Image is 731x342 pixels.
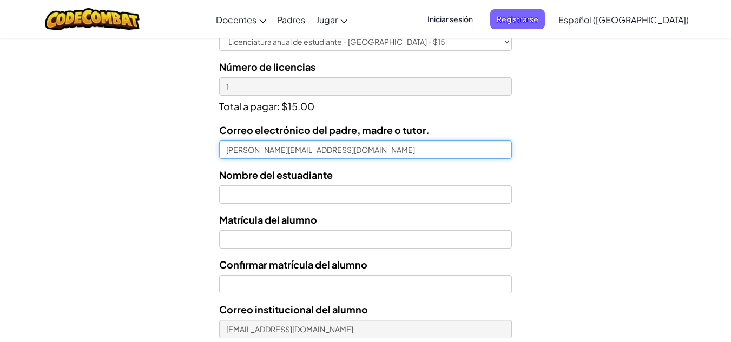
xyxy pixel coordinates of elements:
font: Matrícula del alumno [219,213,317,226]
font: Número de licencias [219,61,315,73]
font: Registrarse [497,14,538,24]
button: Registrarse [490,9,545,29]
a: Español ([GEOGRAPHIC_DATA]) [553,5,694,34]
font: Nombre del estuadiante [219,169,333,181]
font: Correo electrónico del padre, madre o tutor. [219,124,430,136]
font: Correo institucional del alumno [219,303,368,316]
font: Jugar [316,14,338,25]
font: Confirmar matrícula del alumno [219,258,367,271]
a: Jugar [311,5,353,34]
button: Iniciar sesión [421,9,479,29]
a: Docentes [210,5,272,34]
font: Español ([GEOGRAPHIC_DATA]) [558,14,689,25]
font: Padres [277,14,305,25]
a: Padres [272,5,311,34]
font: Docentes [216,14,256,25]
font: Iniciar sesión [427,14,473,24]
font: Total a pagar: $15.00 [219,100,314,112]
img: Logotipo de CodeCombat [45,8,140,30]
